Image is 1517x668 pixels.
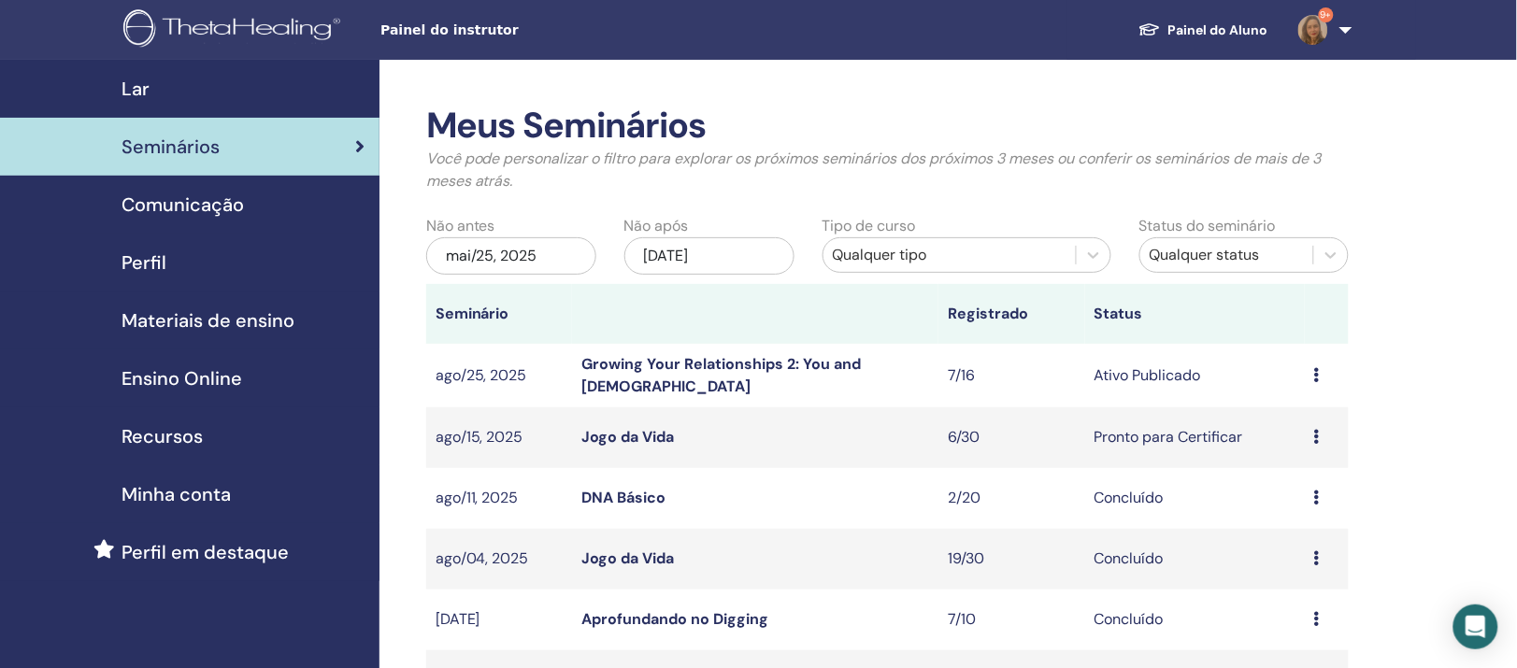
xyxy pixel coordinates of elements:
p: Você pode personalizar o filtro para explorar os próximos seminários dos próximos 3 meses ou conf... [426,148,1349,192]
span: Seminários [122,133,220,161]
a: Aprofundando no Digging [581,609,768,629]
div: Qualquer tipo [833,244,1066,266]
img: graduation-cap-white.svg [1138,21,1161,37]
span: Ensino Online [122,364,242,392]
td: 7/10 [938,590,1085,650]
span: Perfil [122,249,166,277]
img: logo.png [123,9,347,51]
div: [DATE] [624,237,794,275]
div: mai/25, 2025 [426,237,596,275]
td: Concluído [1085,590,1305,650]
td: 19/30 [938,529,1085,590]
td: 7/16 [938,344,1085,407]
th: Seminário [426,284,573,344]
span: Lar [122,75,150,103]
td: ago/25, 2025 [426,344,573,407]
h2: Meus Seminários [426,105,1349,148]
span: Perfil em destaque [122,538,289,566]
a: Growing Your Relationships 2: You and [DEMOGRAPHIC_DATA] [581,354,861,396]
a: Painel do Aluno [1123,13,1283,48]
div: Qualquer status [1150,244,1304,266]
span: Minha conta [122,480,231,508]
a: DNA Básico [581,488,665,507]
span: Painel do instrutor [380,21,661,40]
span: Recursos [122,422,203,450]
th: Status [1085,284,1305,344]
label: Tipo de curso [823,215,916,237]
td: Concluído [1085,468,1305,529]
img: default.jpg [1298,15,1328,45]
label: Status do seminário [1139,215,1276,237]
td: 6/30 [938,407,1085,468]
td: ago/15, 2025 [426,407,573,468]
label: Não após [624,215,689,237]
td: Concluído [1085,529,1305,590]
a: Jogo da Vida [581,427,674,447]
span: Comunicação [122,191,244,219]
a: Jogo da Vida [581,548,674,568]
td: [DATE] [426,590,573,650]
span: Materiais de ensino [122,306,294,334]
td: Pronto para Certificar [1085,407,1305,468]
th: Registrado [938,284,1085,344]
div: Open Intercom Messenger [1453,604,1498,649]
td: 2/20 [938,468,1085,529]
label: Não antes [426,215,495,237]
td: Ativo Publicado [1085,344,1305,407]
td: ago/04, 2025 [426,529,573,590]
td: ago/11, 2025 [426,468,573,529]
span: 9+ [1319,7,1334,22]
